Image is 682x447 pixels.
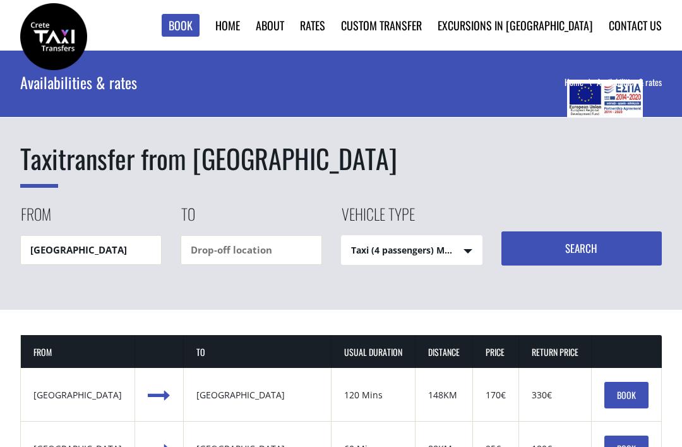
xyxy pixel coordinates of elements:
a: Home [565,75,597,89]
a: Home [215,17,240,34]
a: About [256,17,284,34]
a: BOOK [604,382,649,408]
a: Rates [300,17,325,34]
th: RETURN PRICE [519,335,592,369]
div: [GEOGRAPHIC_DATA] [196,389,318,401]
a: Contact us [609,17,662,34]
a: Crete Taxi Transfers | Rates & availability for transfers in Crete | Crete Taxi Transfers [20,28,87,42]
li: Availabilities & rates [597,76,662,89]
th: PRICE [473,335,519,369]
div: [GEOGRAPHIC_DATA] [33,389,122,401]
a: Custom Transfer [341,17,422,34]
a: Excursions in [GEOGRAPHIC_DATA] [438,17,593,34]
button: Search [501,231,662,266]
th: TO [184,335,331,369]
input: Pickup location [20,235,162,265]
label: From [20,203,51,235]
input: Drop-off location [181,235,322,265]
th: USUAL DURATION [332,335,416,369]
div: Availabilities & rates [20,51,370,114]
th: FROM [21,335,135,369]
h1: transfer from [GEOGRAPHIC_DATA] [20,140,661,178]
th: DISTANCE [416,335,473,369]
div: 120 Mins [344,389,402,401]
span: Taxi [20,138,58,188]
label: Vehicle type [341,203,415,235]
a: Book [162,14,200,37]
img: Crete Taxi Transfers | Rates & availability for transfers in Crete | Crete Taxi Transfers [20,3,87,70]
div: 170€ [486,389,506,401]
div: 148KM [428,389,460,401]
label: To [181,203,195,235]
div: 330€ [532,389,578,401]
span: Taxi (4 passengers) Mercedes E Class [342,236,482,266]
